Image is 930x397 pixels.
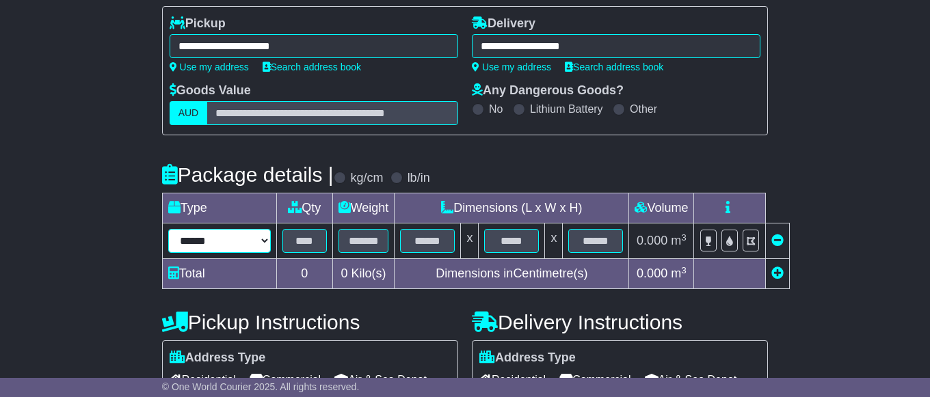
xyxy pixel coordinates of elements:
span: © One World Courier 2025. All rights reserved. [162,381,360,392]
a: Remove this item [771,234,784,247]
span: m [671,266,687,280]
span: Commercial [250,369,321,390]
td: Total [162,259,276,289]
sup: 3 [681,232,687,243]
label: Other [630,102,657,115]
span: m [671,234,687,247]
span: Residential [479,369,546,390]
span: 0 [341,266,348,280]
span: Commercial [559,369,630,390]
td: x [461,223,479,259]
label: Address Type [479,351,576,366]
a: Use my address [170,61,249,72]
h4: Pickup Instructions [162,311,458,333]
span: Air & Sea Depot [645,369,737,390]
label: Pickup [170,16,226,31]
td: Kilo(s) [332,259,395,289]
label: Delivery [472,16,535,31]
label: kg/cm [351,171,384,186]
td: Type [162,193,276,223]
span: Residential [170,369,236,390]
span: 0.000 [637,234,667,247]
a: Add new item [771,266,784,280]
label: Lithium Battery [530,102,603,115]
td: Dimensions in Centimetre(s) [395,259,629,289]
td: 0 [276,259,332,289]
label: lb/in [408,171,430,186]
label: Any Dangerous Goods? [472,83,624,98]
td: Volume [629,193,694,223]
a: Search address book [565,61,663,72]
sup: 3 [681,265,687,275]
label: AUD [170,101,208,125]
h4: Delivery Instructions [472,311,768,333]
span: 0.000 [637,266,667,280]
label: Address Type [170,351,266,366]
td: x [545,223,563,259]
td: Dimensions (L x W x H) [395,193,629,223]
a: Use my address [472,61,551,72]
h4: Package details | [162,163,334,186]
span: Air & Sea Depot [334,369,427,390]
a: Search address book [263,61,361,72]
label: No [489,102,503,115]
label: Goods Value [170,83,251,98]
td: Weight [332,193,395,223]
td: Qty [276,193,332,223]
